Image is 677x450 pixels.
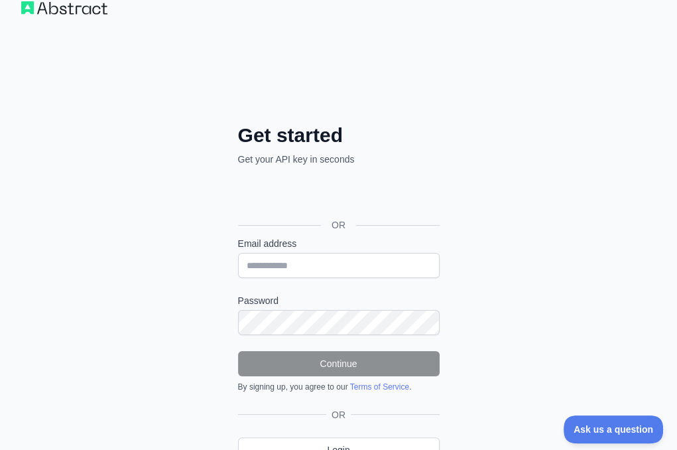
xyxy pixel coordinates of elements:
label: Email address [238,237,440,250]
img: Workflow [21,1,107,15]
label: Password [238,294,440,307]
iframe: Toggle Customer Support [564,415,664,443]
span: OR [326,408,351,421]
a: Terms of Service [350,382,409,392]
button: Continue [238,351,440,376]
h2: Get started [238,123,440,147]
iframe: Sign in with Google Button [231,181,444,210]
div: By signing up, you agree to our . [238,382,440,392]
p: Get your API key in seconds [238,153,440,166]
span: OR [321,218,356,232]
